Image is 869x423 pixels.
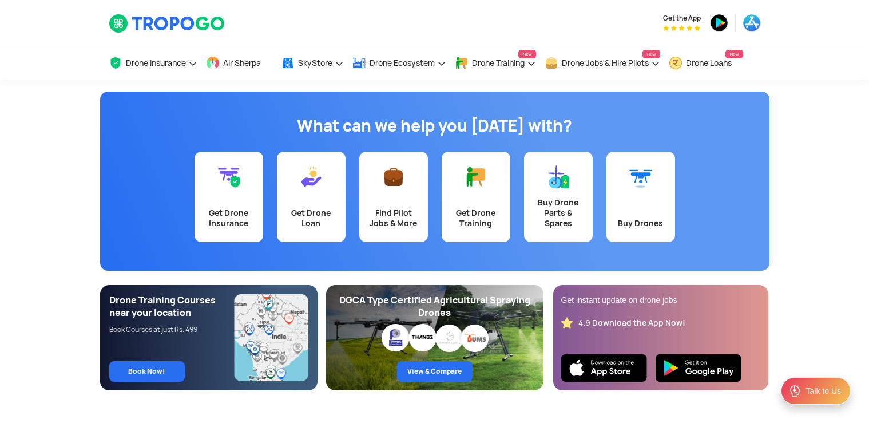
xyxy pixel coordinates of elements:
a: Drone LoansNew [669,46,743,80]
span: New [518,50,535,58]
div: Get Drone Loan [284,208,339,228]
span: Get the App [663,14,701,23]
div: Get Drone Training [449,208,503,228]
a: Drone Ecosystem [352,46,446,80]
img: App Raking [663,25,700,31]
img: Get Drone Insurance [217,165,240,188]
div: DGCA Type Certified Agricultural Spraying Drones [335,294,534,319]
a: Book Now! [109,361,185,382]
img: TropoGo Logo [109,14,226,33]
div: Drone Training Courses near your location [109,294,235,319]
a: Get Drone Training [442,152,510,242]
a: View & Compare [397,361,473,382]
div: Buy Drones [613,218,668,228]
a: Buy Drone Parts & Spares [524,152,593,242]
img: star_rating [561,317,573,329]
img: playstore [710,14,728,32]
img: ic_Support.svg [788,384,802,398]
span: Drone Ecosystem [370,58,435,68]
img: Get Drone Loan [300,165,323,188]
img: Ios [561,354,647,382]
img: appstore [743,14,761,32]
span: Air Sherpa [223,58,261,68]
div: Get Drone Insurance [201,208,256,228]
span: New [642,50,660,58]
div: Find Pilot Jobs & More [366,208,421,228]
div: Talk to Us [806,385,841,397]
img: Get Drone Training [465,165,487,188]
span: Drone Training [472,58,525,68]
a: Find Pilot Jobs & More [359,152,428,242]
span: New [725,50,743,58]
img: Playstore [656,354,741,382]
div: 4.9 Download the App Now! [578,318,685,329]
h1: What can we help you [DATE] with? [109,114,761,137]
div: Book Courses at just Rs. 499 [109,325,235,334]
a: Drone Jobs & Hire PilotsNew [545,46,660,80]
a: Drone Insurance [109,46,197,80]
a: Get Drone Loan [277,152,346,242]
a: Air Sherpa [206,46,272,80]
span: Drone Jobs & Hire Pilots [562,58,649,68]
span: Drone Insurance [126,58,186,68]
span: Drone Loans [686,58,732,68]
div: Buy Drone Parts & Spares [531,197,586,228]
span: SkyStore [298,58,332,68]
a: Drone TrainingNew [455,46,536,80]
img: Buy Drones [629,165,652,188]
div: Get instant update on drone jobs [561,294,760,306]
a: Get Drone Insurance [195,152,263,242]
a: Buy Drones [606,152,675,242]
a: SkyStore [281,46,344,80]
img: Buy Drone Parts & Spares [547,165,570,188]
img: Find Pilot Jobs & More [382,165,405,188]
